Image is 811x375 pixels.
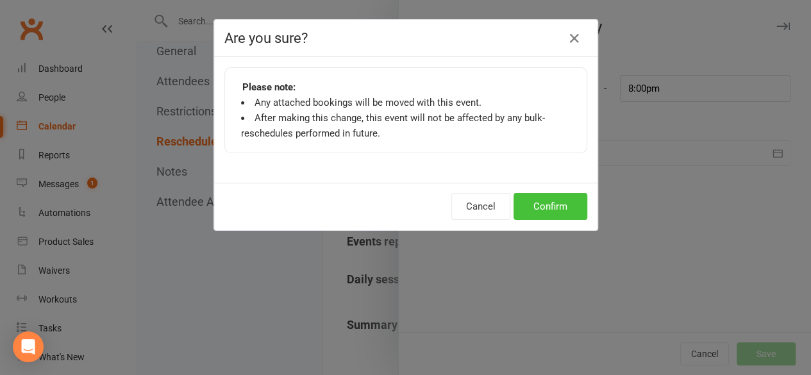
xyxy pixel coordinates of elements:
[242,79,296,95] strong: Please note:
[13,331,44,362] div: Open Intercom Messenger
[224,30,587,46] h4: Are you sure?
[241,95,571,110] li: Any attached bookings will be moved with this event.
[241,110,571,141] li: After making this change, this event will not be affected by any bulk-reschedules performed in fu...
[514,193,587,220] button: Confirm
[451,193,510,220] button: Cancel
[564,28,585,49] button: Close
